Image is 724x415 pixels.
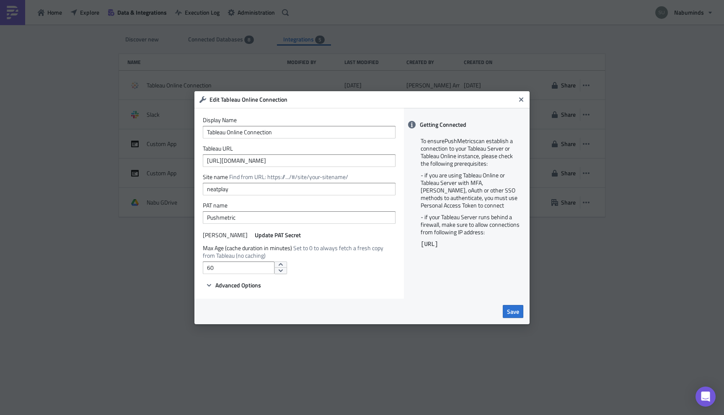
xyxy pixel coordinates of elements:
[203,183,396,195] input: Tableau Site name
[203,126,396,138] input: Give it a name
[421,172,521,209] p: - if you are using Tableau Online or Tableau Server with MFA, [PERSON_NAME], oAuth or other SSO m...
[203,243,383,260] span: Set to 0 to always fetch a fresh copy from Tableau (no caching)
[203,211,396,224] input: Personal Access Token Name
[203,173,396,181] label: Site name
[421,137,521,167] p: To ensure PushMetrics can establish a connection to your Tableau Server or Tableau Online instanc...
[274,261,287,268] button: increment
[215,281,261,289] span: Advanced Options
[696,387,716,407] div: Open Intercom Messenger
[203,145,396,152] label: Tableau URL
[203,261,274,274] input: Enter a number...
[421,241,438,248] code: [URL]
[507,307,519,316] span: Save
[255,231,301,239] span: Update PAT Secret
[515,93,527,106] button: Close
[209,96,515,103] h6: Edit Tableau Online Connection
[404,116,530,133] div: Getting Connected
[252,230,304,240] button: Update PAT Secret
[203,202,396,209] label: PAT name
[203,280,264,290] button: Advanced Options
[203,231,248,239] label: [PERSON_NAME]
[503,305,523,318] button: Save
[203,244,396,259] label: Max Age (cache duration in minutes)
[203,154,396,167] input: https://tableau.domain.com
[274,267,287,274] button: decrement
[421,213,521,236] p: - if your Tableau Server runs behind a firewall, make sure to allow connections from following IP...
[229,172,348,181] span: Find from URL: https://.../#/site/your-sitename/
[203,116,396,124] label: Display Name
